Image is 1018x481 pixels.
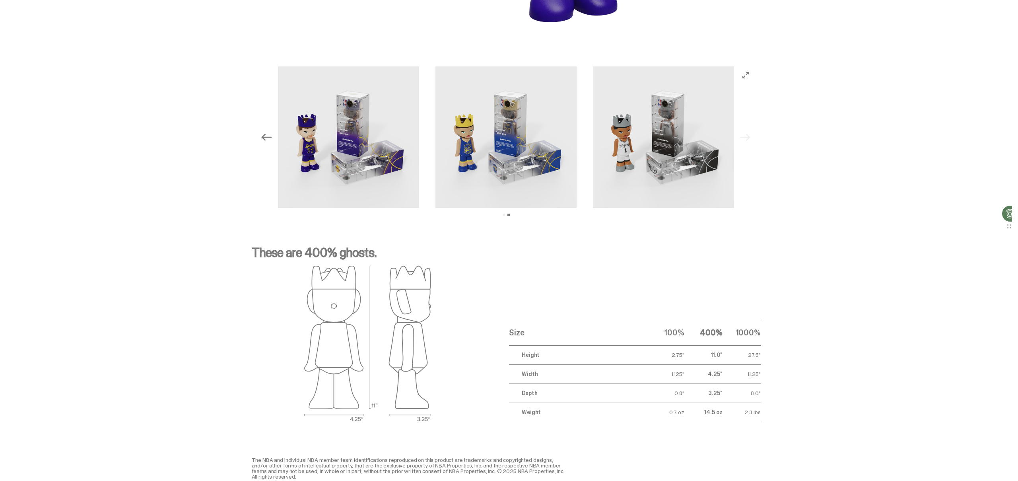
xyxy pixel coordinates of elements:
th: 400% [684,320,723,345]
th: Size [509,320,646,345]
p: These are 400% ghosts. [252,246,761,265]
img: NBA-400-MG-Wemby.png [593,66,734,208]
td: 0.8" [646,384,684,403]
td: 3.25" [684,384,723,403]
td: Depth [509,384,646,403]
td: 0.7 oz [646,403,684,422]
td: Weight [509,403,646,422]
td: 8.0" [723,384,761,403]
img: ghost outlines spec [304,265,431,422]
td: 2.3 lbs [723,403,761,422]
button: View slide 1 [503,214,505,216]
td: 11.0" [684,345,723,364]
td: Height [509,345,646,364]
td: 27.5" [723,345,761,364]
button: View slide 2 [507,214,510,216]
td: Width [509,364,646,384]
td: 4.25" [684,364,723,384]
td: 1.125" [646,364,684,384]
td: 11.25" [723,364,761,384]
button: View full-screen [741,70,750,80]
td: 14.5 oz [684,403,723,422]
th: 100% [646,320,684,345]
th: 1000% [723,320,761,345]
td: 2.75" [646,345,684,364]
img: NBA-400-MG-Curry.png [435,66,577,208]
button: Previous [258,129,276,146]
img: NBA-400-MG-Luka.png [278,66,419,208]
